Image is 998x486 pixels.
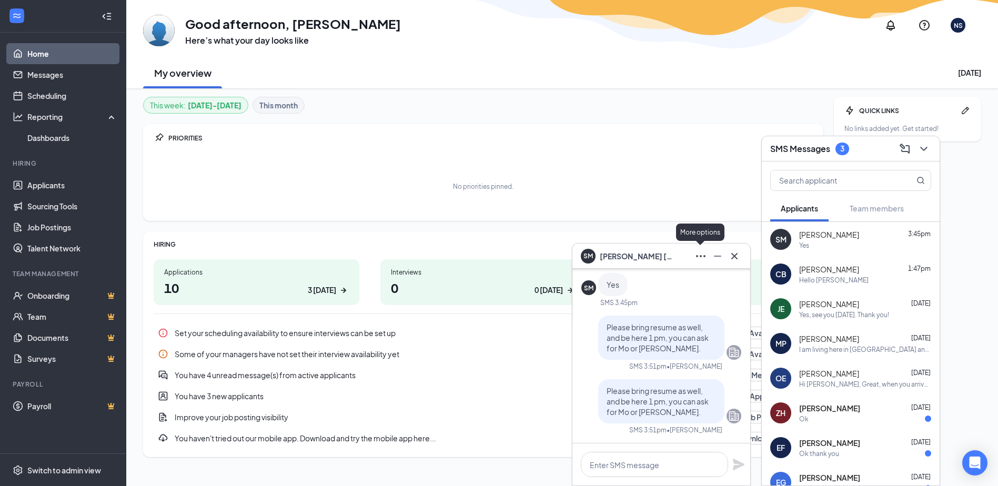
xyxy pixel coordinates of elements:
[150,99,241,111] div: This week :
[27,85,117,106] a: Scheduling
[154,428,813,449] a: DownloadYou haven't tried out our mobile app. Download and try the mobile app here...Download AppPin
[799,472,860,483] span: [PERSON_NAME]
[154,407,813,428] div: Improve your job posting visibility
[908,230,931,238] span: 3:45pm
[13,380,115,389] div: Payroll
[27,43,117,64] a: Home
[728,410,740,422] svg: Company
[168,134,813,143] div: PRIORITIES
[185,35,401,46] h3: Here’s what your day looks like
[607,280,619,289] span: Yes
[775,338,787,349] div: MP
[391,268,576,277] div: Interviews
[778,303,784,314] div: JE
[954,21,963,30] div: NS
[27,64,117,85] a: Messages
[535,285,563,296] div: 0 [DATE]
[781,204,818,213] span: Applicants
[676,224,724,241] div: More options
[799,229,859,240] span: [PERSON_NAME]
[667,426,722,434] span: • [PERSON_NAME]
[844,105,855,116] svg: Bolt
[775,373,786,383] div: OE
[911,473,931,481] span: [DATE]
[908,265,931,272] span: 1:47pm
[13,465,23,475] svg: Settings
[154,240,813,249] div: HIRING
[154,343,813,364] div: Some of your managers have not set their interview availability yet
[158,412,168,422] svg: DocumentAdd
[158,349,168,359] svg: Info
[799,264,859,275] span: [PERSON_NAME]
[708,248,725,265] button: Minimize
[175,328,720,338] div: Set your scheduling availability to ensure interviews can be set up
[799,310,889,319] div: Yes, see you [DATE]. Thank you!
[777,442,785,453] div: EF
[27,217,117,238] a: Job Postings
[667,362,722,371] span: • [PERSON_NAME]
[391,279,576,297] h1: 0
[728,250,741,262] svg: Cross
[154,386,813,407] div: You have 3 new applicants
[895,140,912,157] button: ComposeMessage
[453,182,513,191] div: No priorities pinned.
[154,364,813,386] a: DoubleChatActiveYou have 4 unread message(s) from active applicantsRead MessagesPin
[799,333,859,344] span: [PERSON_NAME]
[27,112,118,122] div: Reporting
[565,285,576,296] svg: ArrowRight
[607,386,709,417] span: Please bring resume as well, and be here 1 pm, you can ask for Mo or [PERSON_NAME].
[728,346,740,359] svg: Company
[799,241,809,250] div: Yes
[164,268,349,277] div: Applications
[732,458,745,471] svg: Plane
[727,327,794,339] button: Add Availability
[600,250,673,262] span: [PERSON_NAME] [PERSON_NAME]
[850,204,904,213] span: Team members
[884,19,897,32] svg: Notifications
[175,412,703,422] div: Improve your job posting visibility
[960,105,971,116] svg: Pen
[154,259,359,305] a: Applications103 [DATE]ArrowRight
[13,159,115,168] div: Hiring
[799,345,931,354] div: I am living here in [GEOGRAPHIC_DATA] and need a local job will I be able to sell all 3 lines you...
[188,99,241,111] b: [DATE] - [DATE]
[154,386,813,407] a: UserEntityYou have 3 new applicantsReview New ApplicantsPin
[154,428,813,449] div: You haven't tried out our mobile app. Download and try the mobile app here...
[13,112,23,122] svg: Analysis
[154,322,813,343] a: InfoSet your scheduling availability to ensure interviews can be set upAdd AvailabilityPin
[840,144,844,153] div: 3
[143,15,175,46] img: Niko Spasic
[916,176,925,185] svg: MagnifyingGlass
[27,327,117,348] a: DocumentsCrown
[27,175,117,196] a: Applicants
[27,348,117,369] a: SurveysCrown
[799,438,860,448] span: [PERSON_NAME]
[158,391,168,401] svg: UserEntity
[27,238,117,259] a: Talent Network
[584,283,593,292] div: SM
[27,465,101,475] div: Switch to admin view
[27,196,117,217] a: Sourcing Tools
[914,140,931,157] button: ChevronDown
[154,322,813,343] div: Set your scheduling availability to ensure interviews can be set up
[911,369,931,377] span: [DATE]
[175,349,722,359] div: Some of your managers have not set their interview availability yet
[629,362,667,371] div: SMS 3:51pm
[771,170,895,190] input: Search applicant
[691,248,708,265] button: Ellipses
[308,285,336,296] div: 3 [DATE]
[799,403,860,413] span: [PERSON_NAME]
[164,279,349,297] h1: 10
[911,403,931,411] span: [DATE]
[918,143,930,155] svg: ChevronDown
[27,285,117,306] a: OnboardingCrown
[154,343,813,364] a: InfoSome of your managers have not set their interview availability yetSet AvailabilityPin
[694,250,707,262] svg: Ellipses
[607,322,709,353] span: Please bring resume as well, and be here 1 pm, you can ask for Mo or [PERSON_NAME].
[799,368,859,379] span: [PERSON_NAME]
[911,299,931,307] span: [DATE]
[158,433,168,443] svg: Download
[600,298,638,307] div: SMS 3:45pm
[154,66,211,79] h2: My overview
